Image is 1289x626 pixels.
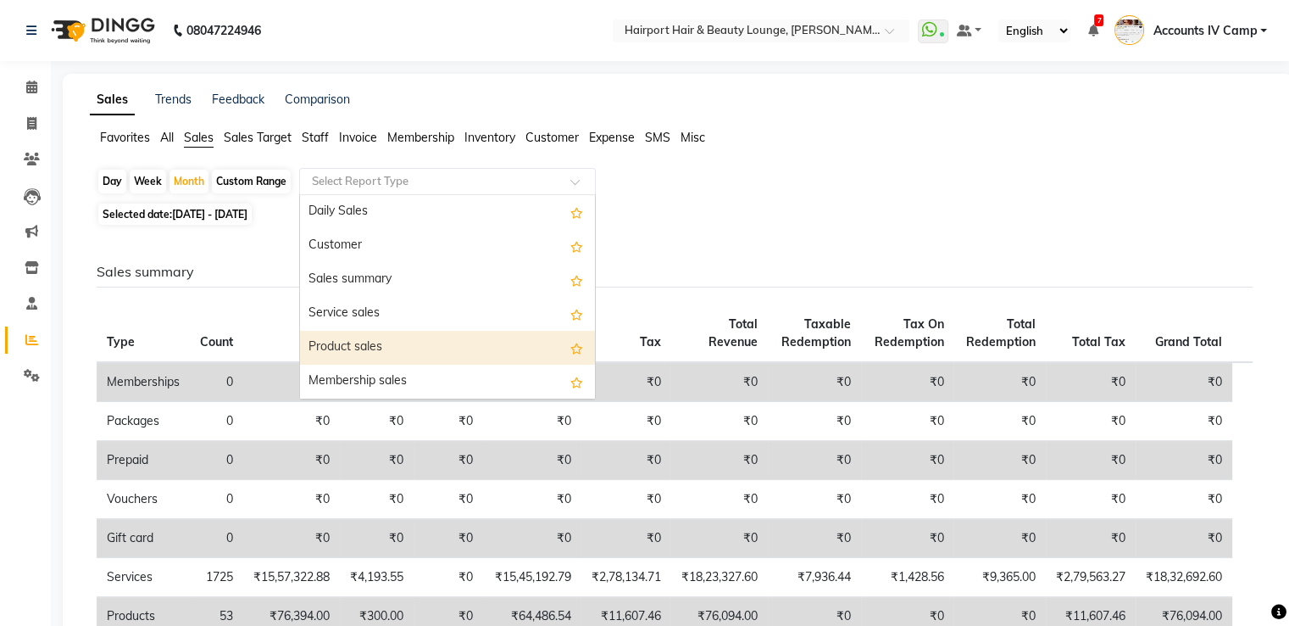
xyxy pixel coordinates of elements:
[570,372,583,392] span: Add this report to Favorites List
[1087,23,1097,38] a: 7
[570,202,583,222] span: Add this report to Favorites List
[107,334,135,349] span: Type
[212,92,264,107] a: Feedback
[708,316,758,349] span: Total Revenue
[861,519,954,558] td: ₹0
[243,558,340,597] td: ₹15,57,322.88
[97,480,190,519] td: Vouchers
[768,558,861,597] td: ₹7,936.44
[768,402,861,441] td: ₹0
[483,402,581,441] td: ₹0
[1046,441,1136,480] td: ₹0
[1072,334,1125,349] span: Total Tax
[155,92,192,107] a: Trends
[414,558,483,597] td: ₹0
[570,236,583,256] span: Add this report to Favorites List
[387,130,454,145] span: Membership
[861,362,954,402] td: ₹0
[285,92,350,107] a: Comparison
[1136,441,1232,480] td: ₹0
[861,480,954,519] td: ₹0
[97,402,190,441] td: Packages
[1046,558,1136,597] td: ₹2,79,563.27
[861,402,954,441] td: ₹0
[340,402,414,441] td: ₹0
[243,480,340,519] td: ₹0
[190,441,243,480] td: 0
[581,558,670,597] td: ₹2,78,134.71
[186,7,261,54] b: 08047224946
[97,264,1253,280] h6: Sales summary
[1046,480,1136,519] td: ₹0
[1155,334,1222,349] span: Grand Total
[190,362,243,402] td: 0
[768,480,861,519] td: ₹0
[953,558,1046,597] td: ₹9,365.00
[100,130,150,145] span: Favorites
[43,7,159,54] img: logo
[243,362,340,402] td: ₹0
[243,402,340,441] td: ₹0
[570,304,583,324] span: Add this report to Favorites List
[299,194,596,400] ng-dropdown-panel: Options list
[1136,480,1232,519] td: ₹0
[190,402,243,441] td: 0
[1153,22,1257,40] span: Accounts IV Camp
[768,362,861,402] td: ₹0
[243,441,340,480] td: ₹0
[768,441,861,480] td: ₹0
[224,130,292,145] span: Sales Target
[212,170,291,193] div: Custom Range
[681,130,705,145] span: Misc
[97,558,190,597] td: Services
[243,519,340,558] td: ₹0
[414,402,483,441] td: ₹0
[953,362,1046,402] td: ₹0
[190,558,243,597] td: 1725
[200,334,233,349] span: Count
[97,519,190,558] td: Gift card
[414,441,483,480] td: ₹0
[340,441,414,480] td: ₹0
[97,362,190,402] td: Memberships
[1136,558,1232,597] td: ₹18,32,692.60
[483,441,581,480] td: ₹0
[190,519,243,558] td: 0
[1094,14,1103,26] span: 7
[160,130,174,145] span: All
[953,519,1046,558] td: ₹0
[1046,362,1136,402] td: ₹0
[953,441,1046,480] td: ₹0
[589,130,635,145] span: Expense
[300,263,595,297] div: Sales summary
[302,130,329,145] span: Staff
[300,195,595,229] div: Daily Sales
[670,441,767,480] td: ₹0
[300,297,595,331] div: Service sales
[414,480,483,519] td: ₹0
[670,519,767,558] td: ₹0
[861,558,954,597] td: ₹1,428.56
[300,331,595,365] div: Product sales
[639,334,660,349] span: Tax
[1136,402,1232,441] td: ₹0
[483,558,581,597] td: ₹15,45,192.79
[670,558,767,597] td: ₹18,23,327.60
[414,519,483,558] td: ₹0
[1046,402,1136,441] td: ₹0
[670,402,767,441] td: ₹0
[340,519,414,558] td: ₹0
[1136,519,1232,558] td: ₹0
[1046,519,1136,558] td: ₹0
[570,270,583,290] span: Add this report to Favorites List
[861,441,954,480] td: ₹0
[483,519,581,558] td: ₹0
[645,130,670,145] span: SMS
[768,519,861,558] td: ₹0
[581,519,670,558] td: ₹0
[300,229,595,263] div: Customer
[184,130,214,145] span: Sales
[581,441,670,480] td: ₹0
[581,362,670,402] td: ₹0
[97,441,190,480] td: Prepaid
